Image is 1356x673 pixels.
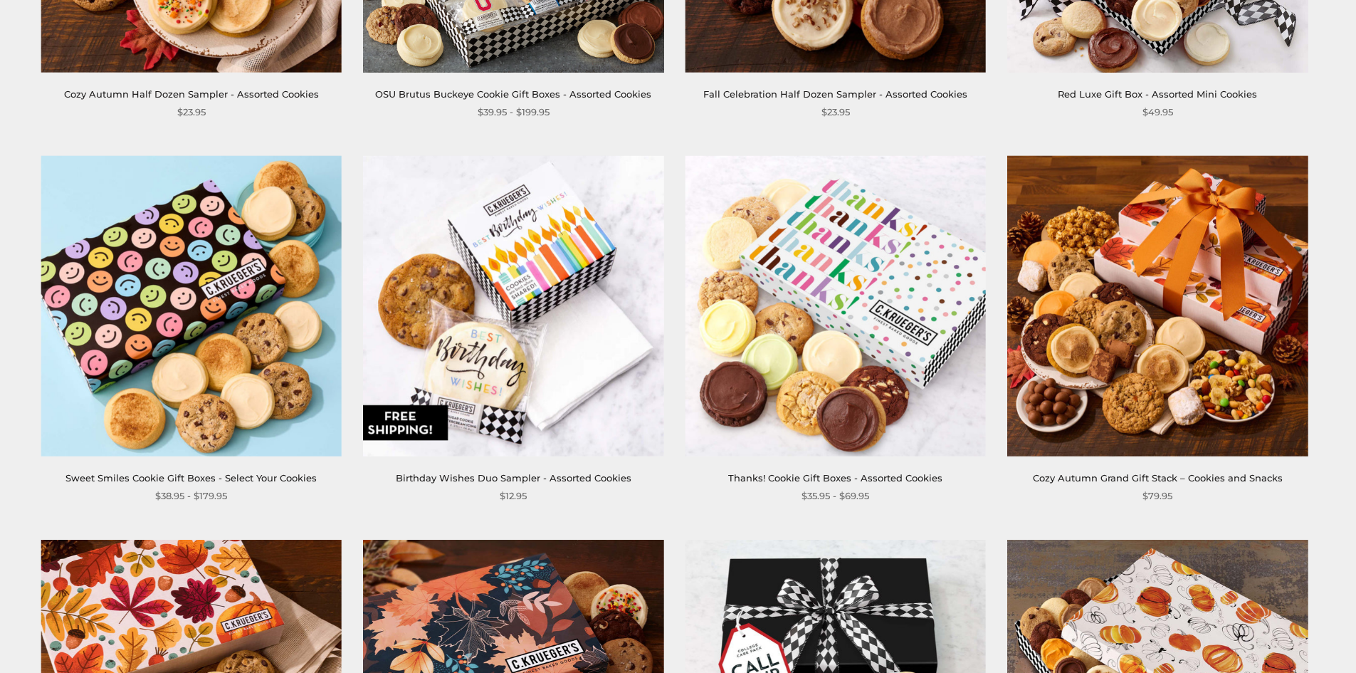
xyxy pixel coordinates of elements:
[728,472,942,484] a: Thanks! Cookie Gift Boxes - Assorted Cookies
[478,105,550,120] span: $39.95 - $199.95
[1142,105,1173,120] span: $49.95
[1058,88,1257,100] a: Red Luxe Gift Box - Assorted Mini Cookies
[363,156,663,457] img: Birthday Wishes Duo Sampler - Assorted Cookies
[1142,489,1172,504] span: $79.95
[64,88,319,100] a: Cozy Autumn Half Dozen Sampler - Assorted Cookies
[396,472,631,484] a: Birthday Wishes Duo Sampler - Assorted Cookies
[821,105,850,120] span: $23.95
[685,156,986,457] img: Thanks! Cookie Gift Boxes - Assorted Cookies
[11,619,147,662] iframe: Sign Up via Text for Offers
[41,156,342,457] img: Sweet Smiles Cookie Gift Boxes - Select Your Cookies
[177,105,206,120] span: $23.95
[155,489,227,504] span: $38.95 - $179.95
[500,489,527,504] span: $12.95
[703,88,967,100] a: Fall Celebration Half Dozen Sampler - Assorted Cookies
[65,472,317,484] a: Sweet Smiles Cookie Gift Boxes - Select Your Cookies
[1033,472,1283,484] a: Cozy Autumn Grand Gift Stack – Cookies and Snacks
[375,88,651,100] a: OSU Brutus Buckeye Cookie Gift Boxes - Assorted Cookies
[1007,156,1308,457] img: Cozy Autumn Grand Gift Stack – Cookies and Snacks
[801,489,869,504] span: $35.95 - $69.95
